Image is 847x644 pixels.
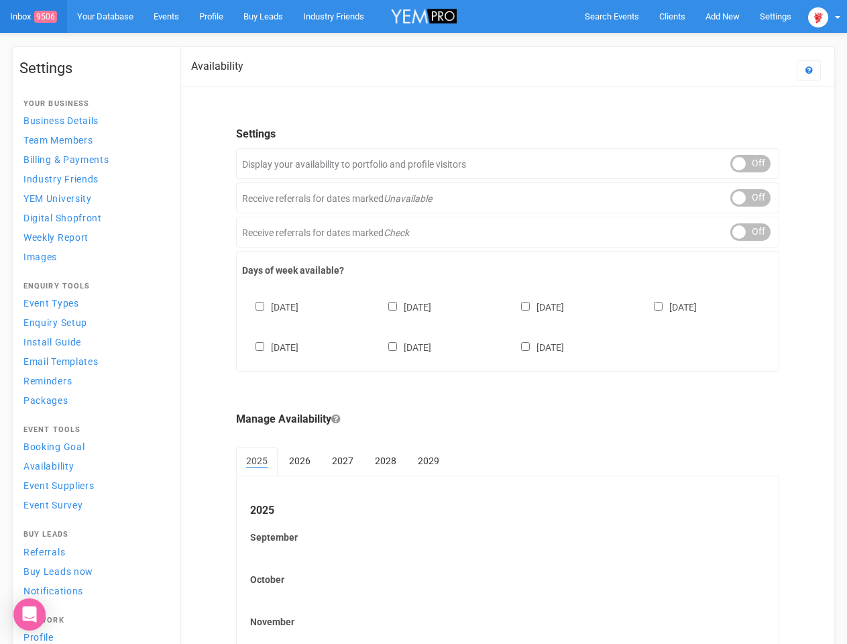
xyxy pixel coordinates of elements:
[13,598,46,631] div: Open Intercom Messenger
[521,342,530,351] input: [DATE]
[384,193,432,204] em: Unavailable
[23,500,82,511] span: Event Survey
[654,302,663,311] input: [DATE]
[19,228,167,246] a: Weekly Report
[23,232,89,243] span: Weekly Report
[250,615,765,629] label: November
[19,496,167,514] a: Event Survey
[191,60,243,72] h2: Availability
[23,616,163,625] h4: Network
[375,339,431,354] label: [DATE]
[250,503,765,519] legend: 2025
[322,447,363,474] a: 2027
[236,182,779,213] div: Receive referrals for dates marked
[19,372,167,390] a: Reminders
[19,352,167,370] a: Email Templates
[508,299,564,314] label: [DATE]
[19,60,167,76] h1: Settings
[19,111,167,129] a: Business Details
[365,447,406,474] a: 2028
[19,391,167,409] a: Packages
[19,562,167,580] a: Buy Leads now
[19,294,167,312] a: Event Types
[19,437,167,455] a: Booking Goal
[250,531,765,544] label: September
[19,131,167,149] a: Team Members
[256,302,264,311] input: [DATE]
[236,447,278,476] a: 2025
[23,356,99,367] span: Email Templates
[242,339,298,354] label: [DATE]
[19,333,167,351] a: Install Guide
[236,127,779,142] legend: Settings
[384,227,409,238] em: Check
[19,209,167,227] a: Digital Shopfront
[705,11,740,21] span: Add New
[242,299,298,314] label: [DATE]
[242,264,773,277] label: Days of week available?
[19,582,167,600] a: Notifications
[23,395,68,406] span: Packages
[23,252,57,262] span: Images
[236,148,779,179] div: Display your availability to portfolio and profile visitors
[19,170,167,188] a: Industry Friends
[23,441,84,452] span: Booking Goal
[23,480,95,491] span: Event Suppliers
[388,302,397,311] input: [DATE]
[23,376,72,386] span: Reminders
[19,476,167,494] a: Event Suppliers
[521,302,530,311] input: [DATE]
[19,189,167,207] a: YEM University
[236,412,779,427] legend: Manage Availability
[375,299,431,314] label: [DATE]
[34,11,57,23] span: 9506
[23,317,87,328] span: Enquiry Setup
[508,339,564,354] label: [DATE]
[23,154,109,165] span: Billing & Payments
[640,299,697,314] label: [DATE]
[19,543,167,561] a: Referrals
[279,447,321,474] a: 2026
[19,150,167,168] a: Billing & Payments
[23,298,79,309] span: Event Types
[408,447,449,474] a: 2029
[808,7,828,28] img: open-uri20250107-2-1pbi2ie
[23,461,74,472] span: Availability
[23,115,99,126] span: Business Details
[236,217,779,248] div: Receive referrals for dates marked
[19,248,167,266] a: Images
[659,11,685,21] span: Clients
[23,100,163,108] h4: Your Business
[23,282,163,290] h4: Enquiry Tools
[23,426,163,434] h4: Event Tools
[256,342,264,351] input: [DATE]
[23,213,102,223] span: Digital Shopfront
[23,531,163,539] h4: Buy Leads
[19,313,167,331] a: Enquiry Setup
[19,457,167,475] a: Availability
[250,573,765,586] label: October
[23,337,81,347] span: Install Guide
[585,11,639,21] span: Search Events
[23,586,83,596] span: Notifications
[23,135,93,146] span: Team Members
[23,193,92,204] span: YEM University
[388,342,397,351] input: [DATE]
